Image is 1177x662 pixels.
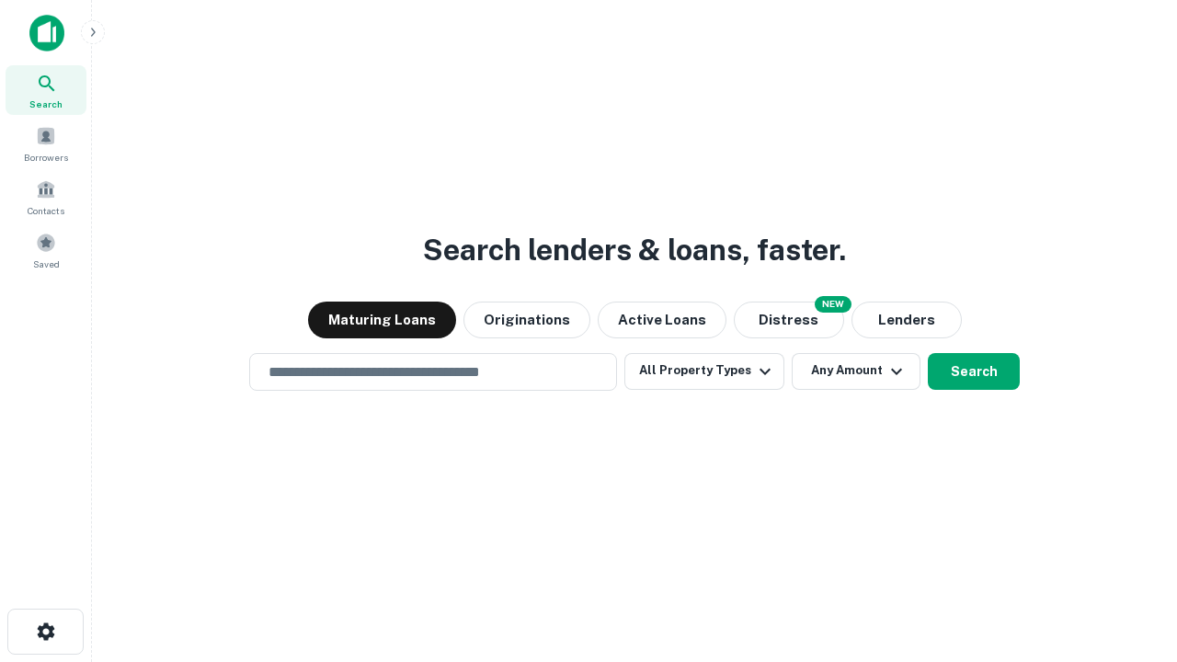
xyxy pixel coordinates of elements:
button: Maturing Loans [308,302,456,338]
a: Borrowers [6,119,86,168]
h3: Search lenders & loans, faster. [423,228,846,272]
img: capitalize-icon.png [29,15,64,51]
span: Search [29,97,63,111]
span: Saved [33,257,60,271]
button: Originations [463,302,590,338]
button: Lenders [851,302,962,338]
a: Search [6,65,86,115]
span: Borrowers [24,150,68,165]
button: Search [928,353,1020,390]
button: All Property Types [624,353,784,390]
a: Contacts [6,172,86,222]
button: Active Loans [598,302,726,338]
span: Contacts [28,203,64,218]
a: Saved [6,225,86,275]
iframe: Chat Widget [1085,515,1177,603]
button: Search distressed loans with lien and other non-mortgage details. [734,302,844,338]
button: Any Amount [792,353,920,390]
div: NEW [815,296,851,313]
